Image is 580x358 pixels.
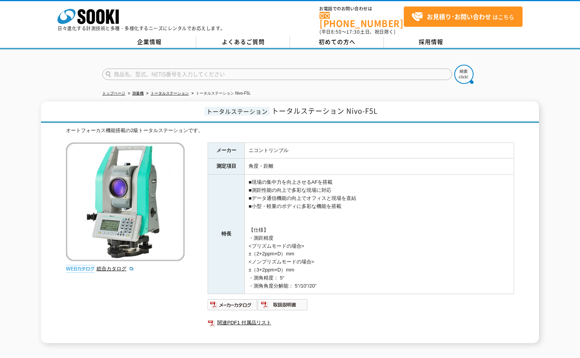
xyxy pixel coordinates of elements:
[208,175,245,294] th: 特長
[404,7,523,27] a: お見積り･お問い合わせはこちら
[245,142,514,159] td: ニコントリンブル
[319,7,404,11] span: お電話でのお問い合わせは
[151,91,189,95] a: トータルステーション
[258,299,308,311] img: 取扱説明書
[132,91,144,95] a: 測量機
[102,69,452,80] input: 商品名、型式、NETIS番号を入力してください
[245,175,514,294] td: ■現場の集中力を向上させるAFを搭載 ■測距性能の向上で多彩な現場に対応 ■データ通信機能の向上でオフィスと現場を直結 ■小型・軽量のボディに多彩な機能を搭載 【仕様】 ・測距精度 <プリズムモ...
[66,127,514,135] div: オートフォーカス機能搭載の2級トータルステーションです。
[190,90,251,98] li: トータルステーション Nivo-F5L
[205,107,270,116] span: トータルステーション
[411,11,514,23] span: はこちら
[97,266,134,271] a: 総合カタログ
[66,142,185,261] img: トータルステーション Nivo-F5L
[208,142,245,159] th: メーカー
[319,38,356,46] span: 初めての方へ
[208,318,514,328] a: 関連PDF1 付属品リスト
[272,106,378,116] span: トータルステーション Nivo-F5L
[384,36,478,48] a: 採用情報
[245,159,514,175] td: 角度・距離
[102,91,125,95] a: トップページ
[331,28,342,35] span: 8:50
[208,159,245,175] th: 測定項目
[319,12,404,28] a: [PHONE_NUMBER]
[57,26,225,31] p: 日々進化する計測技術と多種・多様化するニーズにレンタルでお応えします。
[319,28,395,35] span: (平日 ～ 土日、祝日除く)
[290,36,384,48] a: 初めての方へ
[258,304,308,310] a: 取扱説明書
[346,28,360,35] span: 17:30
[66,265,95,273] img: webカタログ
[427,12,491,21] strong: お見積り･お問い合わせ
[454,65,474,84] img: btn_search.png
[208,299,258,311] img: メーカーカタログ
[196,36,290,48] a: よくあるご質問
[208,304,258,310] a: メーカーカタログ
[102,36,196,48] a: 企業情報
